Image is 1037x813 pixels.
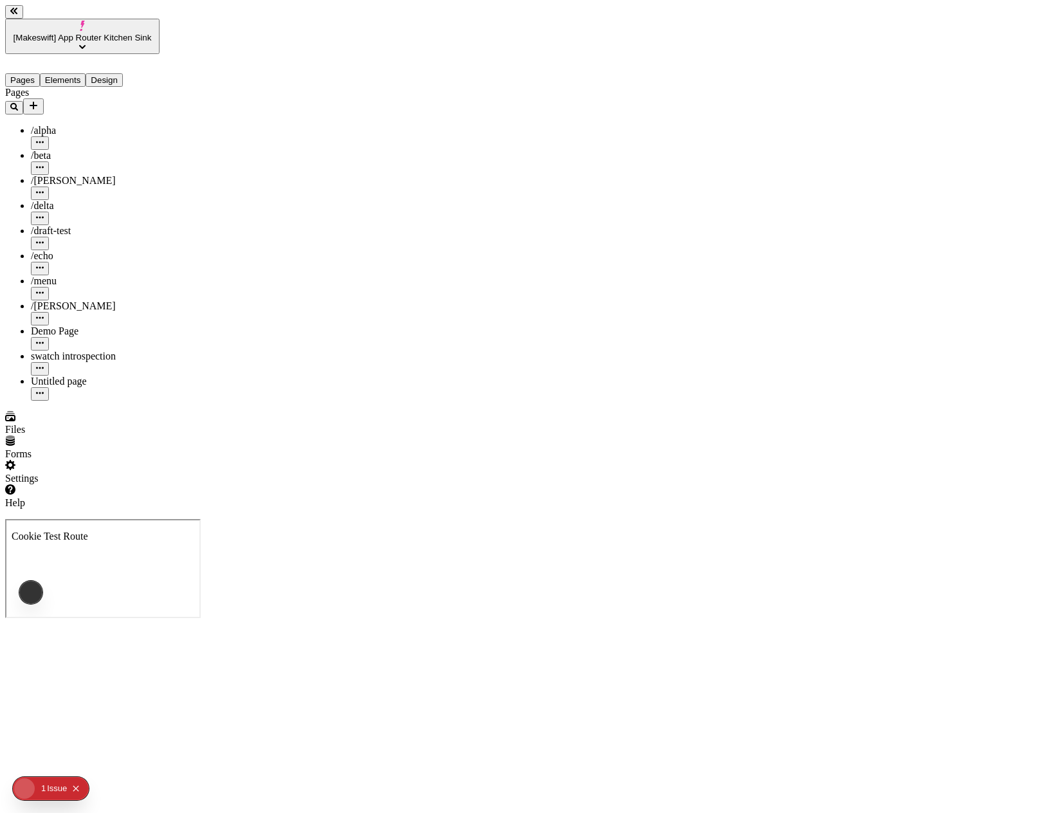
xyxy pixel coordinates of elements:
[31,250,160,262] div: /echo
[5,519,201,618] iframe: Cookie Feature Detection
[5,424,160,435] div: Files
[31,300,160,312] div: /[PERSON_NAME]
[5,473,160,484] div: Settings
[31,225,160,237] div: /draft-test
[31,150,160,161] div: /beta
[31,175,160,187] div: /[PERSON_NAME]
[86,73,123,87] button: Design
[23,98,44,114] button: Add new
[5,87,160,98] div: Pages
[31,351,160,362] div: swatch introspection
[31,275,160,287] div: /menu
[5,19,160,54] button: [Makeswift] App Router Kitchen Sink
[31,200,160,212] div: /delta
[31,125,160,136] div: /alpha
[14,33,152,42] span: [Makeswift] App Router Kitchen Sink
[31,325,160,337] div: Demo Page
[5,448,160,460] div: Forms
[5,73,40,87] button: Pages
[40,73,86,87] button: Elements
[5,497,160,509] div: Help
[31,376,160,387] div: Untitled page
